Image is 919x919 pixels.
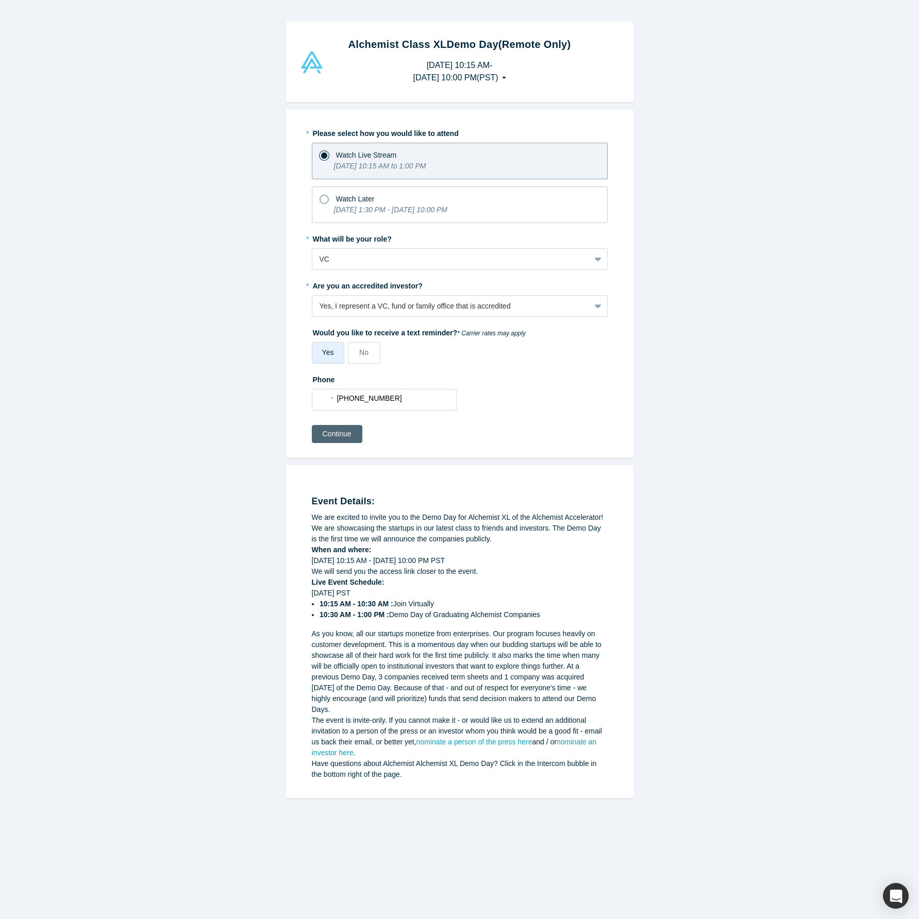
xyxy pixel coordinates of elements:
span: Watch Later [336,195,375,203]
span: No [359,348,369,356]
strong: When and where: [312,546,372,554]
img: Alchemist Vault Logo [299,52,324,73]
div: The event is invite-only. If you cannot make it - or would like us to extend an additional invita... [312,715,608,758]
i: [DATE] 1:30 PM - [DATE] 10:00 PM [334,206,447,214]
i: [DATE] 10:15 AM to 1:00 PM [334,162,426,170]
strong: Event Details: [312,496,375,506]
div: [DATE] 10:15 AM - [DATE] 10:00 PM PST [312,555,608,566]
span: Watch Live Stream [336,151,397,159]
strong: Alchemist Class XL Demo Day (Remote Only) [348,39,571,50]
button: Continue [312,425,362,443]
label: Please select how you would like to attend [312,125,608,139]
div: Yes, I represent a VC, fund or family office that is accredited [320,301,583,312]
em: * Carrier rates may apply [457,330,526,337]
span: Yes [322,348,334,356]
strong: 10:15 AM - 10:30 AM : [320,600,393,608]
div: We are excited to invite you to the Demo Day for Alchemist XL of the Alchemist Accelerator! [312,512,608,523]
div: As you know, all our startups monetize from enterprises. Our program focuses heavily on customer ... [312,628,608,715]
li: Join Virtually [320,599,608,609]
div: [DATE] PST [312,588,608,620]
a: nominate a person of the press here [416,738,532,746]
div: Have questions about Alchemist Alchemist XL Demo Day? Click in the Intercom bubble in the bottom ... [312,758,608,780]
strong: Live Event Schedule: [312,578,385,586]
label: Are you an accredited investor? [312,277,608,292]
strong: 10:30 AM - 1:00 PM : [320,610,389,619]
label: Phone [312,371,608,385]
label: What will be your role? [312,230,608,245]
div: We are showcasing the startups in our latest class to friends and investors. The Demo Day is the ... [312,523,608,544]
button: [DATE] 10:15 AM-[DATE] 10:00 PM(PST) [402,56,516,88]
label: Would you like to receive a text reminder? [312,324,608,338]
div: We will send you the access link closer to the event. [312,566,608,577]
li: Demo Day of Graduating Alchemist Companies [320,609,608,620]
